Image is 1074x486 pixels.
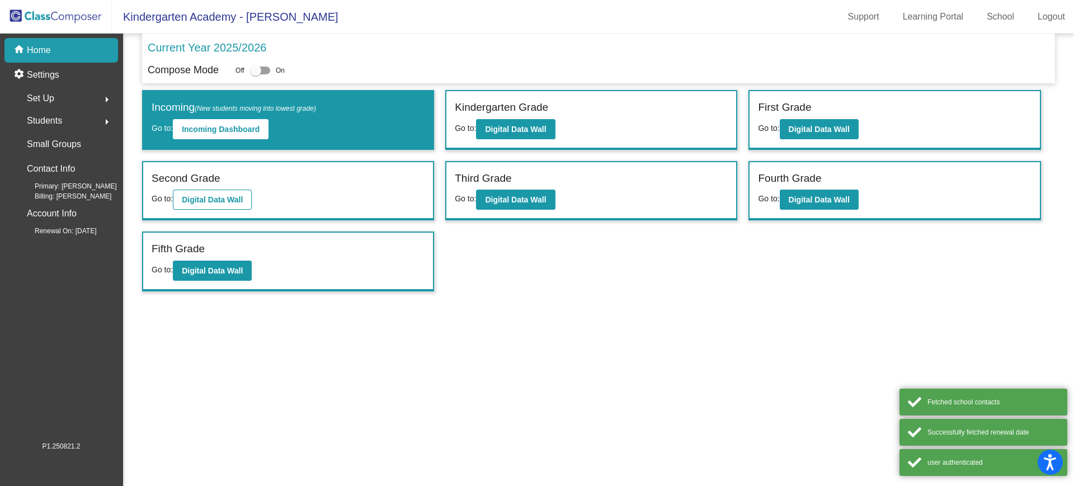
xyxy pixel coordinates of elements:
[1029,8,1074,26] a: Logout
[27,161,75,177] p: Contact Info
[13,68,27,82] mat-icon: settings
[148,39,266,56] p: Current Year 2025/2026
[476,119,555,139] button: Digital Data Wall
[182,266,243,275] b: Digital Data Wall
[27,44,51,57] p: Home
[152,124,173,133] span: Go to:
[17,191,111,201] span: Billing: [PERSON_NAME]
[485,195,546,204] b: Digital Data Wall
[152,100,316,116] label: Incoming
[195,105,316,112] span: (New students moving into lowest grade)
[894,8,973,26] a: Learning Portal
[152,241,205,257] label: Fifth Grade
[27,113,62,129] span: Students
[758,194,779,203] span: Go to:
[978,8,1023,26] a: School
[780,190,859,210] button: Digital Data Wall
[758,124,779,133] span: Go to:
[27,91,54,106] span: Set Up
[235,65,244,76] span: Off
[455,124,476,133] span: Go to:
[182,195,243,204] b: Digital Data Wall
[927,427,1059,437] div: Successfully fetched renewal date
[485,125,546,134] b: Digital Data Wall
[173,190,252,210] button: Digital Data Wall
[455,171,511,187] label: Third Grade
[758,171,821,187] label: Fourth Grade
[455,100,548,116] label: Kindergarten Grade
[839,8,888,26] a: Support
[173,119,268,139] button: Incoming Dashboard
[13,44,27,57] mat-icon: home
[927,397,1059,407] div: Fetched school contacts
[927,457,1059,468] div: user authenticated
[173,261,252,281] button: Digital Data Wall
[27,68,59,82] p: Settings
[780,119,859,139] button: Digital Data Wall
[148,63,219,78] p: Compose Mode
[112,8,338,26] span: Kindergarten Academy - [PERSON_NAME]
[789,125,850,134] b: Digital Data Wall
[27,136,81,152] p: Small Groups
[17,181,117,191] span: Primary: [PERSON_NAME]
[455,194,476,203] span: Go to:
[152,194,173,203] span: Go to:
[100,115,114,129] mat-icon: arrow_right
[789,195,850,204] b: Digital Data Wall
[276,65,285,76] span: On
[100,93,114,106] mat-icon: arrow_right
[182,125,260,134] b: Incoming Dashboard
[17,226,96,236] span: Renewal On: [DATE]
[476,190,555,210] button: Digital Data Wall
[152,171,220,187] label: Second Grade
[758,100,811,116] label: First Grade
[152,265,173,274] span: Go to:
[27,206,77,221] p: Account Info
